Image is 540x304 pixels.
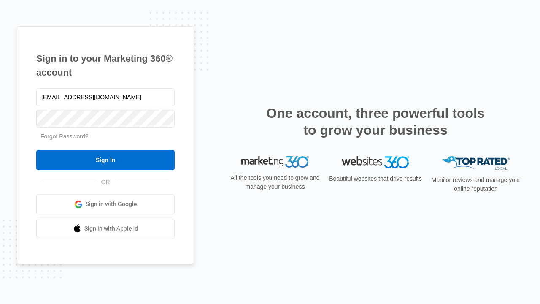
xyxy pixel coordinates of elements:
[264,105,487,138] h2: One account, three powerful tools to grow your business
[228,174,322,191] p: All the tools you need to grow and manage your business
[241,156,309,168] img: Marketing 360
[328,174,423,183] p: Beautiful websites that drive results
[36,194,175,214] a: Sign in with Google
[429,176,523,193] p: Monitor reviews and manage your online reputation
[84,224,138,233] span: Sign in with Apple Id
[36,52,175,79] h1: Sign in to your Marketing 360® account
[342,156,409,168] img: Websites 360
[36,88,175,106] input: Email
[36,150,175,170] input: Sign In
[86,200,137,209] span: Sign in with Google
[442,156,510,170] img: Top Rated Local
[95,178,116,187] span: OR
[36,219,175,239] a: Sign in with Apple Id
[40,133,89,140] a: Forgot Password?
